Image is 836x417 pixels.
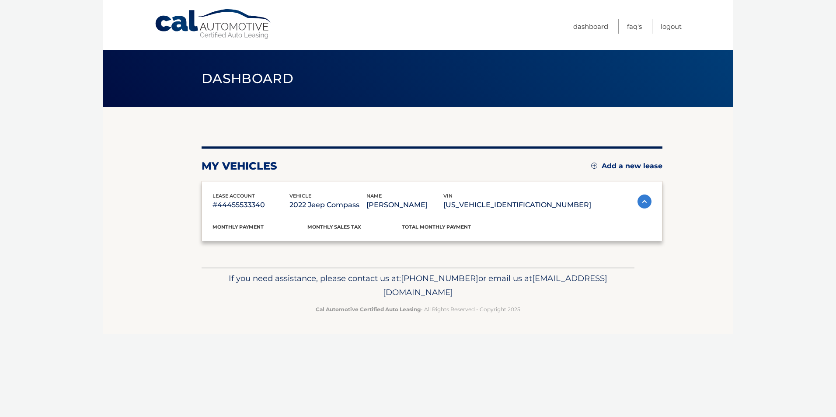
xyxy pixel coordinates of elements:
p: [US_VEHICLE_IDENTIFICATION_NUMBER] [443,199,591,211]
span: Total Monthly Payment [402,224,471,230]
a: FAQ's [627,19,642,34]
span: Monthly Payment [212,224,264,230]
p: $20.24 [307,230,402,243]
p: [PERSON_NAME] [366,199,443,211]
span: name [366,193,382,199]
p: - All Rights Reserved - Copyright 2025 [207,305,629,314]
span: lease account [212,193,255,199]
span: [EMAIL_ADDRESS][DOMAIN_NAME] [383,273,607,297]
p: $344.02 [402,230,497,243]
p: 2022 Jeep Compass [289,199,366,211]
p: #44455533340 [212,199,289,211]
span: Dashboard [202,70,293,87]
span: vehicle [289,193,311,199]
h2: my vehicles [202,160,277,173]
span: vin [443,193,453,199]
a: Logout [661,19,682,34]
p: $323.78 [212,230,307,243]
span: [PHONE_NUMBER] [401,273,478,283]
strong: Cal Automotive Certified Auto Leasing [316,306,421,313]
a: Add a new lease [591,162,662,170]
a: Cal Automotive [154,9,272,40]
a: Dashboard [573,19,608,34]
span: Monthly sales Tax [307,224,361,230]
p: If you need assistance, please contact us at: or email us at [207,271,629,299]
img: add.svg [591,163,597,169]
img: accordion-active.svg [637,195,651,208]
